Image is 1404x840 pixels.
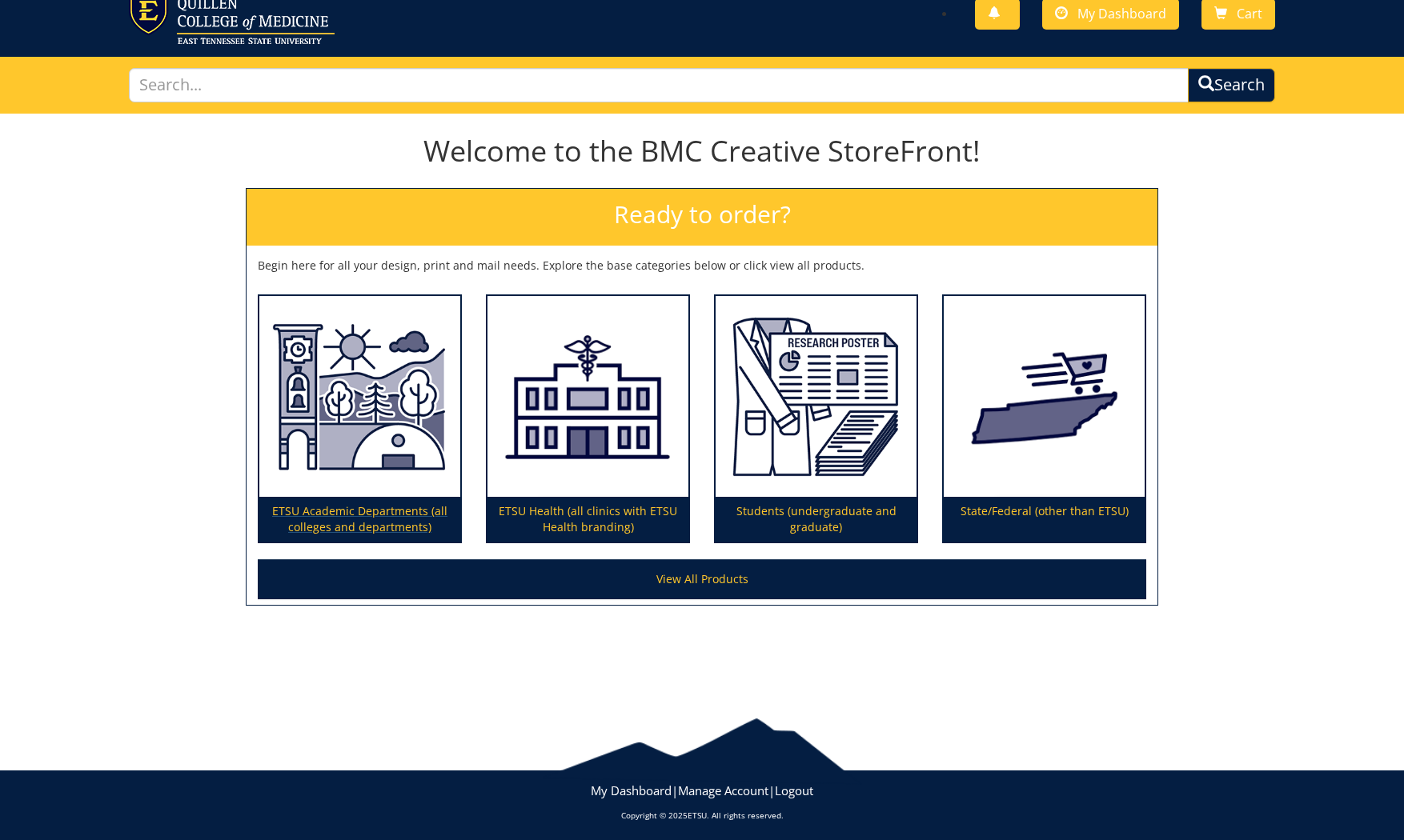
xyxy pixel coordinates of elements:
a: ETSU [688,810,707,821]
img: ETSU Academic Departments (all colleges and departments) [259,296,460,498]
span: My Dashboard [1077,5,1166,22]
a: ETSU Academic Departments (all colleges and departments) [259,296,460,542]
img: ETSU Health (all clinics with ETSU Health branding) [487,296,688,498]
p: State/Federal (other than ETSU) [944,497,1145,542]
button: Search [1188,68,1275,102]
a: View All Products [258,559,1146,599]
input: Search... [129,68,1189,102]
span: Cart [1237,5,1262,22]
a: My Dashboard [591,782,672,798]
a: Students (undergraduate and graduate) [716,296,917,542]
h1: Welcome to the BMC Creative StoreFront! [246,135,1158,167]
p: ETSU Health (all clinics with ETSU Health branding) [487,497,688,542]
a: State/Federal (other than ETSU) [944,296,1145,542]
p: Students (undergraduate and graduate) [716,497,917,542]
h2: Ready to order? [247,189,1157,246]
img: Students (undergraduate and graduate) [716,296,917,498]
p: ETSU Academic Departments (all colleges and departments) [259,497,460,542]
p: Begin here for all your design, print and mail needs. Explore the base categories below or click ... [258,258,1146,274]
a: Manage Account [678,782,768,798]
a: ETSU Health (all clinics with ETSU Health branding) [487,296,688,542]
img: State/Federal (other than ETSU) [944,296,1145,498]
a: Logout [775,782,813,798]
